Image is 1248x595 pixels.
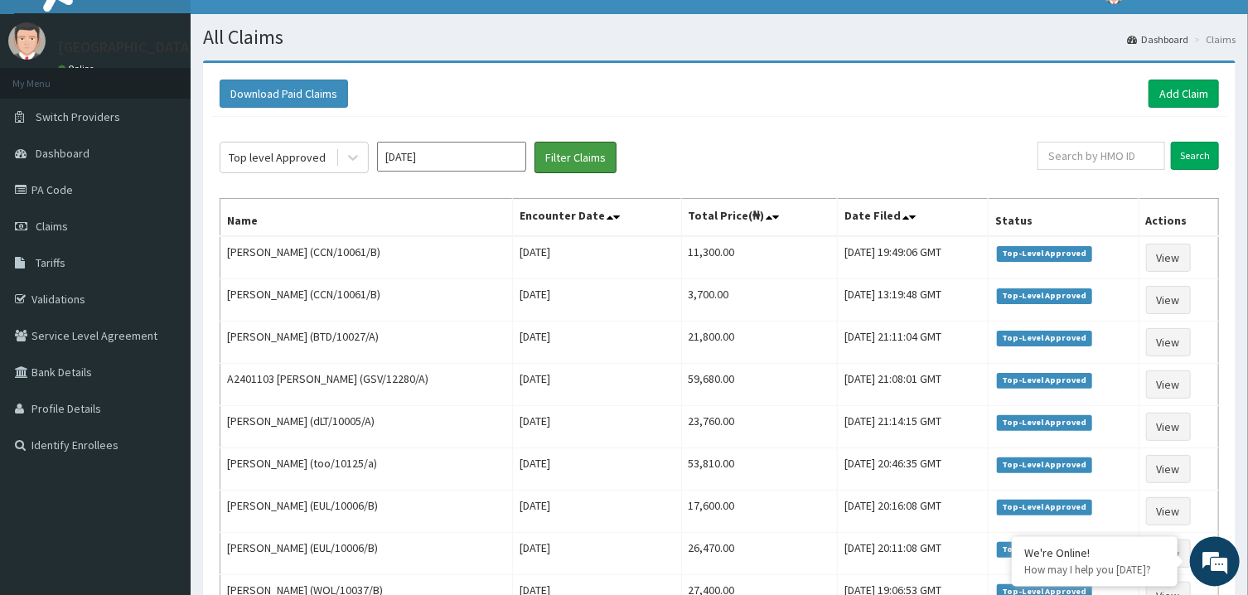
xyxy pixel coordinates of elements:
a: Online [58,63,98,75]
td: [DATE] [512,406,681,448]
li: Claims [1190,32,1236,46]
th: Date Filed [838,199,989,237]
textarea: Type your message and hit 'Enter' [8,409,316,467]
span: Switch Providers [36,109,120,124]
img: d_794563401_company_1708531726252_794563401 [31,83,67,124]
td: A2401103 [PERSON_NAME] (GSV/12280/A) [220,364,513,406]
td: [DATE] [512,279,681,322]
td: [PERSON_NAME] (EUL/10006/B) [220,533,513,575]
span: Top-Level Approved [997,415,1092,430]
span: Tariffs [36,255,65,270]
h1: All Claims [203,27,1236,48]
a: View [1146,455,1191,483]
a: Add Claim [1149,80,1219,108]
span: Top-Level Approved [997,542,1092,557]
td: [DATE] [512,236,681,279]
td: [PERSON_NAME] (BTD/10027/A) [220,322,513,364]
td: [DATE] [512,533,681,575]
td: [DATE] 13:19:48 GMT [838,279,989,322]
td: [DATE] [512,322,681,364]
div: We're Online! [1024,546,1165,561]
input: Search [1171,142,1219,170]
td: [DATE] 21:08:01 GMT [838,364,989,406]
span: Claims [36,219,68,234]
div: Minimize live chat window [272,8,312,48]
a: View [1146,286,1191,314]
th: Actions [1139,199,1218,237]
p: [GEOGRAPHIC_DATA] [58,40,195,55]
p: How may I help you today? [1024,564,1165,578]
td: [DATE] 19:49:06 GMT [838,236,989,279]
a: View [1146,244,1191,272]
td: [DATE] 20:16:08 GMT [838,491,989,533]
th: Name [220,199,513,237]
td: 26,470.00 [681,533,838,575]
a: View [1146,497,1191,525]
td: [DATE] [512,448,681,491]
td: 23,760.00 [681,406,838,448]
a: View [1146,370,1191,399]
span: Top-Level Approved [997,500,1092,515]
div: Chat with us now [86,93,278,114]
input: Search by HMO ID [1038,142,1165,170]
th: Encounter Date [512,199,681,237]
span: Top-Level Approved [997,373,1092,388]
td: [DATE] 20:11:08 GMT [838,533,989,575]
td: 21,800.00 [681,322,838,364]
th: Total Price(₦) [681,199,838,237]
td: 17,600.00 [681,491,838,533]
td: [PERSON_NAME] (dLT/10005/A) [220,406,513,448]
td: [DATE] [512,491,681,533]
td: 59,680.00 [681,364,838,406]
td: [DATE] [512,364,681,406]
td: [PERSON_NAME] (too/10125/a) [220,448,513,491]
button: Download Paid Claims [220,80,348,108]
span: We're online! [96,186,229,354]
input: Select Month and Year [377,142,526,172]
td: [PERSON_NAME] (CCN/10061/B) [220,236,513,279]
td: [DATE] 21:14:15 GMT [838,406,989,448]
img: User Image [8,22,46,60]
span: Top-Level Approved [997,246,1092,261]
a: View [1146,328,1191,356]
td: [PERSON_NAME] (CCN/10061/B) [220,279,513,322]
th: Status [989,199,1139,237]
td: [DATE] 20:46:35 GMT [838,448,989,491]
div: Top level Approved [229,149,326,166]
a: Dashboard [1127,32,1188,46]
td: [DATE] 21:11:04 GMT [838,322,989,364]
td: 3,700.00 [681,279,838,322]
span: Top-Level Approved [997,457,1092,472]
span: Top-Level Approved [997,288,1092,303]
td: [PERSON_NAME] (EUL/10006/B) [220,491,513,533]
a: View [1146,413,1191,441]
td: 11,300.00 [681,236,838,279]
span: Top-Level Approved [997,331,1092,346]
button: Filter Claims [535,142,617,173]
span: Dashboard [36,146,89,161]
td: 53,810.00 [681,448,838,491]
